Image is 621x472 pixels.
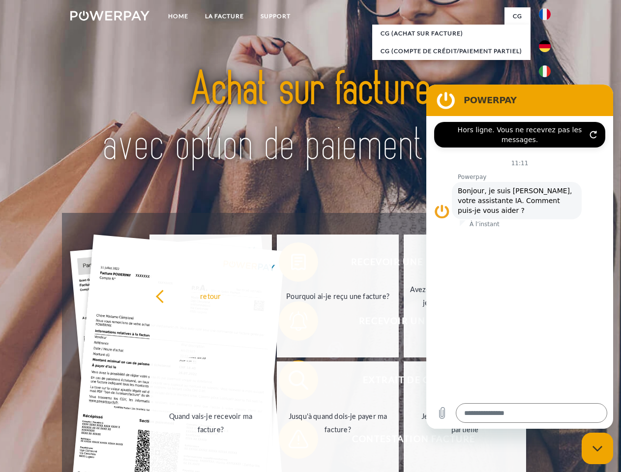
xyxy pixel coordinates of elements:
iframe: Bouton de lancement de la fenêtre de messagerie, conversation en cours [582,433,613,464]
img: de [539,40,551,52]
img: title-powerpay_fr.svg [94,47,527,188]
a: CG [504,7,531,25]
iframe: Fenêtre de messagerie [426,85,613,429]
a: CG (Compte de crédit/paiement partiel) [372,42,531,60]
div: Jusqu'à quand dois-je payer ma facture? [283,410,393,436]
div: Avez-vous reçu mes paiements, ai-je encore un solde ouvert? [410,283,520,309]
img: fr [539,8,551,20]
img: logo-powerpay-white.svg [70,11,149,21]
div: Quand vais-je recevoir ma facture? [155,410,266,436]
a: Avez-vous reçu mes paiements, ai-je encore un solde ouvert? [404,235,526,357]
div: Pourquoi ai-je reçu une facture? [283,289,393,302]
a: LA FACTURE [197,7,252,25]
a: Home [160,7,197,25]
div: Je n'ai reçu qu'une livraison partielle [410,410,520,436]
img: it [539,65,551,77]
a: Support [252,7,299,25]
div: retour [155,289,266,302]
a: CG (achat sur facture) [372,25,531,42]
